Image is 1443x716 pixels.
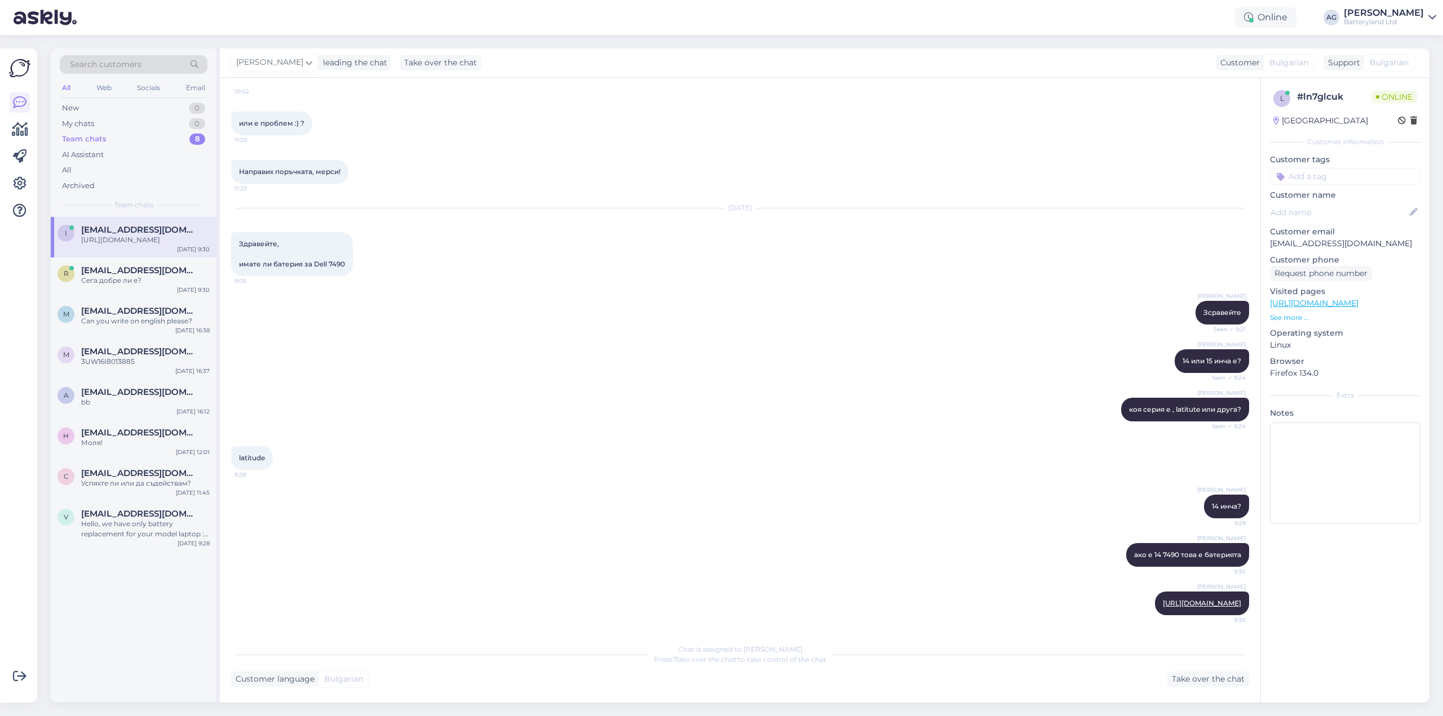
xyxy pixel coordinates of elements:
[114,200,153,210] span: Team chats
[1270,238,1420,250] p: [EMAIL_ADDRESS][DOMAIN_NAME]
[1270,254,1420,266] p: Customer phone
[63,350,69,359] span: M
[81,387,198,397] span: aalbalat@gmail.com
[177,286,210,294] div: [DATE] 9:30
[62,118,94,130] div: My chats
[81,265,198,275] span: Rossennow@gmail.com
[1270,367,1420,379] p: Firefox 134.0
[400,55,481,70] div: Take over the chat
[177,245,210,254] div: [DATE] 9:30
[239,119,304,127] span: или е проблем :) ?
[62,164,72,176] div: All
[1197,534,1246,542] span: [PERSON_NAME]
[1344,17,1424,26] div: Batteryland Ltd
[176,448,210,456] div: [DATE] 12:01
[176,488,210,497] div: [DATE] 11:45
[1235,7,1296,28] div: Online
[81,438,210,448] div: Моля!
[1203,616,1246,624] span: 9:30
[64,472,69,481] span: c
[234,87,277,96] span: 10:42
[239,453,265,462] span: latitude
[1297,90,1371,104] div: # ln7glcuk
[1273,115,1368,127] div: [GEOGRAPHIC_DATA]
[1197,486,1246,494] span: [PERSON_NAME]
[1197,582,1246,591] span: [PERSON_NAME]
[1203,567,1246,576] span: 9:30
[1270,407,1420,419] p: Notes
[1344,8,1424,17] div: [PERSON_NAME]
[1344,8,1436,26] a: [PERSON_NAME]Batteryland Ltd
[678,645,803,653] span: Chat is assigned to [PERSON_NAME]
[9,57,30,79] img: Askly Logo
[1203,373,1246,382] span: Seen ✓ 9:24
[62,103,79,114] div: New
[1270,355,1420,367] p: Browser
[189,134,205,145] div: 8
[672,655,738,664] i: 'Take over the chat'
[62,149,104,161] div: AI Assistant
[184,81,207,95] div: Email
[65,229,67,237] span: i
[234,184,277,193] span: 11:23
[1197,292,1246,300] span: [PERSON_NAME]
[1324,57,1360,69] div: Support
[1203,519,1246,527] span: 9:29
[81,316,210,326] div: Can you write on english please?
[189,118,205,130] div: 0
[231,673,315,685] div: Customer language
[1203,422,1246,430] span: Seen ✓ 9:24
[654,655,826,664] span: Press to take control of the chat
[236,56,303,69] span: [PERSON_NAME]
[81,275,210,286] div: Сега добре ли е?
[1270,226,1420,238] p: Customer email
[1270,313,1420,323] p: See more ...
[1270,339,1420,351] p: Linux
[63,310,69,318] span: M
[1270,137,1420,147] div: Customer information
[1203,308,1241,317] span: Зсравейте
[234,277,277,285] span: 9:05
[176,407,210,416] div: [DATE] 16:12
[1270,298,1358,308] a: [URL][DOMAIN_NAME]
[81,468,198,478] span: cristea1972@yahoo.ca
[81,357,210,367] div: 3UW16I8013885
[239,239,345,268] span: Здравейте, имате ли батерия за Dell 7490
[1271,206,1407,219] input: Add name
[64,269,69,278] span: R
[1270,154,1420,166] p: Customer tags
[81,428,198,438] span: hristian.kostov@gmail.com
[1270,189,1420,201] p: Customer name
[60,81,73,95] div: All
[64,513,68,521] span: v
[1270,168,1420,185] input: Add a tag
[1163,599,1241,607] a: [URL][DOMAIN_NAME]
[175,367,210,375] div: [DATE] 16:37
[94,81,114,95] div: Web
[81,225,198,235] span: ivan@urban7.us
[175,326,210,335] div: [DATE] 16:38
[1324,10,1339,25] div: AG
[1134,550,1241,559] span: ако е 14 7490 това е батерията
[81,346,198,357] span: Milioni6255@gmail.com
[318,57,387,69] div: leading the chat
[189,103,205,114] div: 0
[234,470,277,479] span: 9:28
[81,306,198,316] span: Mdfarukahamed01714856443@gmail.com
[64,391,69,399] span: a
[1212,502,1241,510] span: 14 инча?
[1270,327,1420,339] p: Operating system
[178,539,210,548] div: [DATE] 9:28
[1129,405,1241,413] span: коя серия е , latitute или друга?
[234,136,277,144] span: 11:20
[1167,671,1249,687] div: Take over the chat
[1197,340,1246,349] span: [PERSON_NAME]
[81,235,210,245] div: [URL][DOMAIN_NAME]
[1183,357,1241,365] span: 14 или 15 инча е?
[1371,91,1417,103] span: Online
[81,397,210,407] div: bb
[62,180,95,192] div: Archived
[81,478,210,488] div: Успяхте ли или да съдействам?
[1270,390,1420,401] div: Extra
[1270,286,1420,297] p: Visited pages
